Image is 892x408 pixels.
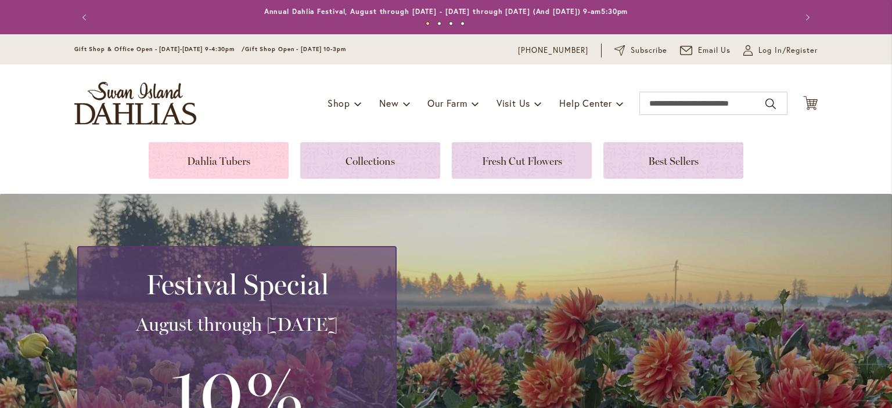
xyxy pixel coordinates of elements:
button: 4 of 4 [461,21,465,26]
a: Log In/Register [743,45,818,56]
h2: Festival Special [92,268,382,301]
span: Shop [328,97,350,109]
a: Subscribe [614,45,667,56]
button: 2 of 4 [437,21,441,26]
button: Previous [74,6,98,29]
span: Subscribe [631,45,667,56]
span: Email Us [698,45,731,56]
button: 1 of 4 [426,21,430,26]
a: Email Us [680,45,731,56]
h3: August through [DATE] [92,313,382,336]
a: [PHONE_NUMBER] [518,45,588,56]
button: 3 of 4 [449,21,453,26]
span: Our Farm [427,97,467,109]
span: Gift Shop & Office Open - [DATE]-[DATE] 9-4:30pm / [74,45,245,53]
span: Gift Shop Open - [DATE] 10-3pm [245,45,346,53]
span: New [379,97,398,109]
span: Log In/Register [758,45,818,56]
button: Next [794,6,818,29]
a: store logo [74,82,196,125]
a: Annual Dahlia Festival, August through [DATE] - [DATE] through [DATE] (And [DATE]) 9-am5:30pm [264,7,628,16]
span: Visit Us [497,97,530,109]
span: Help Center [559,97,612,109]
